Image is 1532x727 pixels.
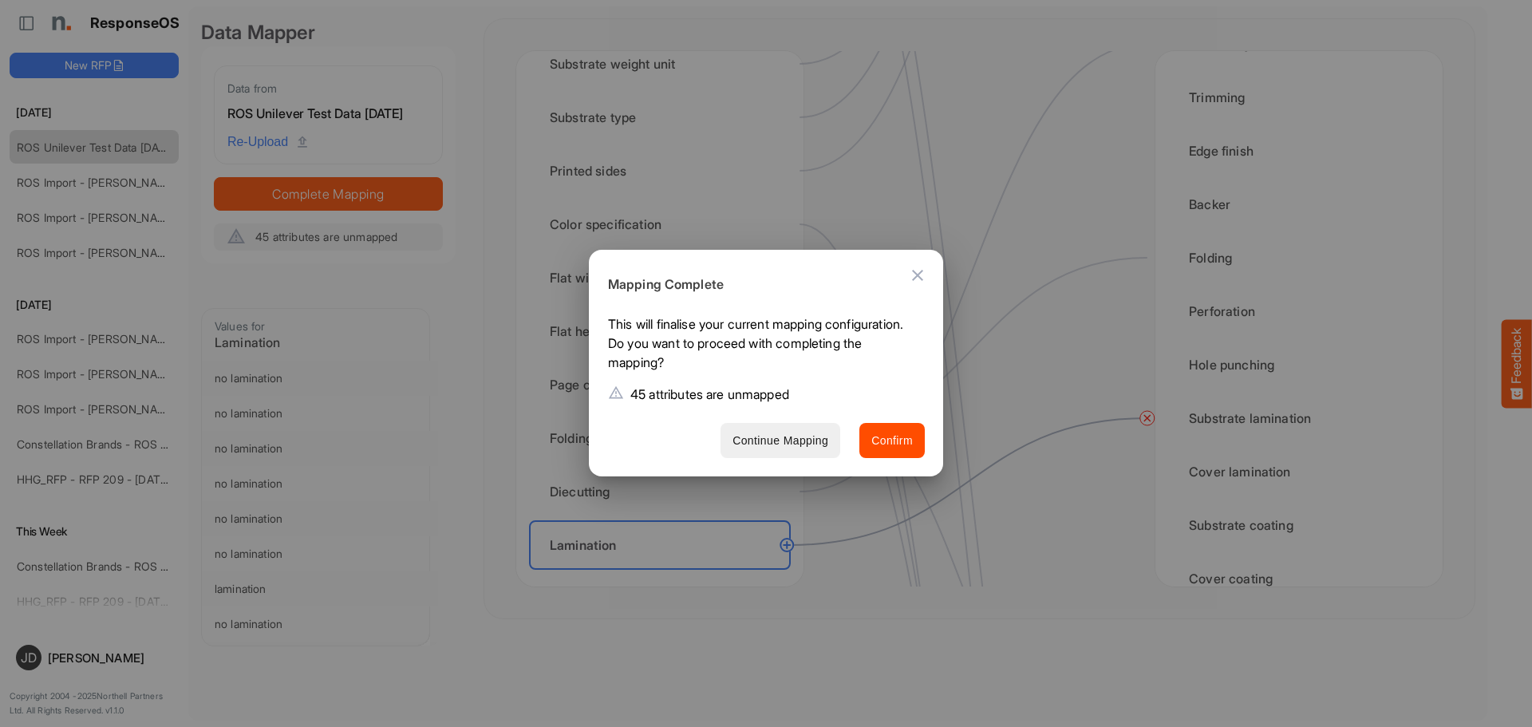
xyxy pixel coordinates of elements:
[721,423,840,459] button: Continue Mapping
[608,275,912,295] h6: Mapping Complete
[608,314,912,378] p: This will finalise your current mapping configuration. Do you want to proceed with completing the...
[732,431,828,451] span: Continue Mapping
[898,256,937,294] button: Close dialog
[871,431,913,451] span: Confirm
[630,385,789,404] p: 45 attributes are unmapped
[859,423,925,459] button: Confirm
